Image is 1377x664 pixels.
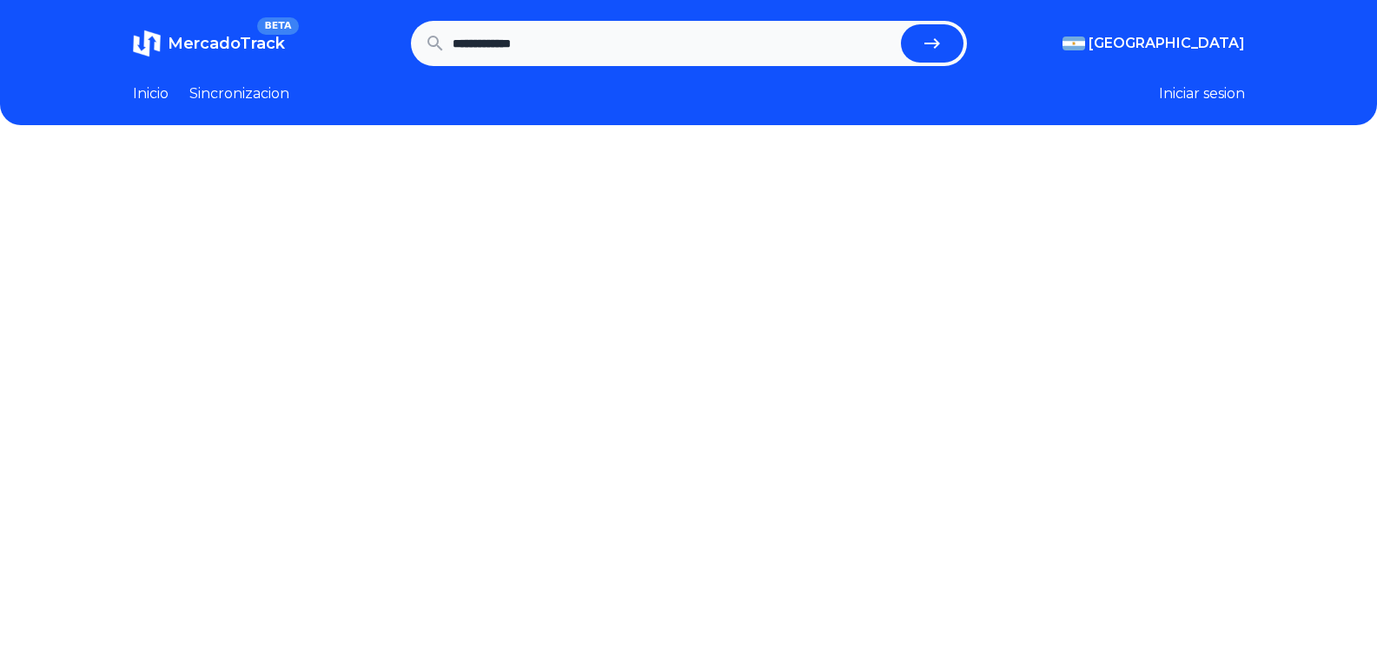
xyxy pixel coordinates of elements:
[1063,37,1085,50] img: Argentina
[257,17,298,35] span: BETA
[1159,83,1245,104] button: Iniciar sesion
[168,34,285,53] span: MercadoTrack
[133,83,169,104] a: Inicio
[1089,33,1245,54] span: [GEOGRAPHIC_DATA]
[133,30,161,57] img: MercadoTrack
[1063,33,1245,54] button: [GEOGRAPHIC_DATA]
[189,83,289,104] a: Sincronizacion
[133,30,285,57] a: MercadoTrackBETA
